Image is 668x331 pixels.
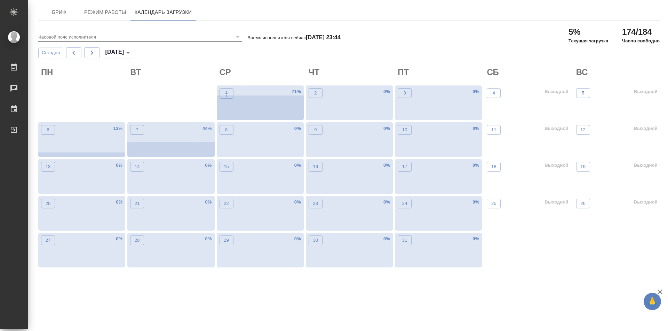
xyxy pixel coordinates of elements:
[113,125,122,132] p: 13 %
[568,26,608,38] h2: 5%
[634,88,658,95] p: Выходной
[576,162,590,172] button: 19
[225,126,228,133] p: 8
[294,199,301,206] p: 0 %
[487,162,501,172] button: 18
[220,67,304,78] h2: СР
[220,162,233,172] button: 15
[46,237,51,244] p: 27
[306,34,341,40] h4: [DATE] 23:44
[46,200,51,207] p: 20
[309,235,323,245] button: 30
[294,235,301,242] p: 0 %
[472,125,479,132] p: 0 %
[634,125,658,132] p: Выходной
[383,162,390,169] p: 0 %
[398,67,482,78] h2: ПТ
[225,89,228,96] p: 1
[135,200,140,207] p: 21
[580,200,586,207] p: 26
[472,235,479,242] p: 0 %
[220,235,233,245] button: 29
[309,199,323,208] button: 23
[135,237,140,244] p: 28
[116,235,122,242] p: 0 %
[130,125,144,135] button: 7
[383,199,390,206] p: 0 %
[309,67,393,78] h2: ЧТ
[487,67,571,78] h2: СБ
[136,126,138,133] p: 7
[544,162,568,169] p: Выходной
[84,8,126,17] span: Режим работы
[224,163,229,170] p: 15
[634,199,658,206] p: Выходной
[576,199,590,208] button: 26
[116,199,122,206] p: 0 %
[580,163,586,170] p: 19
[634,162,658,169] p: Выходной
[576,67,660,78] h2: ВС
[403,90,406,97] p: 3
[493,90,495,97] p: 4
[135,163,140,170] p: 14
[402,200,407,207] p: 24
[544,125,568,132] p: Выходной
[205,162,212,169] p: 0 %
[130,199,144,208] button: 21
[247,35,341,40] p: Время исполнителя сейчас
[294,162,301,169] p: 0 %
[402,163,407,170] p: 17
[220,199,233,208] button: 22
[38,48,63,58] button: Сегодня
[402,126,407,133] p: 10
[568,38,608,44] p: Текущая загрузка
[105,47,132,58] div: [DATE]
[46,163,51,170] p: 13
[42,49,60,57] span: Сегодня
[202,125,212,132] p: 44 %
[472,199,479,206] p: 0 %
[398,125,412,135] button: 10
[487,88,501,98] button: 4
[130,235,144,245] button: 28
[544,199,568,206] p: Выходной
[582,90,584,97] p: 5
[205,199,212,206] p: 0 %
[622,38,660,44] p: Часов свободно
[491,126,496,133] p: 11
[576,125,590,135] button: 12
[41,235,55,245] button: 27
[646,294,658,309] span: 🙏
[313,237,318,244] p: 30
[224,237,229,244] p: 29
[472,162,479,169] p: 0 %
[402,237,407,244] p: 31
[487,199,501,208] button: 25
[383,88,390,95] p: 0 %
[398,162,412,172] button: 17
[225,93,228,100] p: •
[41,67,125,78] h2: ПН
[294,125,301,132] p: 0 %
[576,88,590,98] button: 5
[398,235,412,245] button: 31
[116,162,122,169] p: 0 %
[314,126,317,133] p: 9
[224,200,229,207] p: 22
[292,88,301,95] p: 71 %
[487,125,501,135] button: 11
[622,26,660,38] h2: 174/184
[398,199,412,208] button: 24
[383,125,390,132] p: 0 %
[313,163,318,170] p: 16
[398,88,412,98] button: 3
[491,163,496,170] p: 18
[42,8,76,17] span: Бриф
[544,88,568,95] p: Выходной
[130,67,214,78] h2: ВТ
[383,235,390,242] p: 0 %
[309,88,323,98] button: 2
[41,162,55,172] button: 13
[580,126,586,133] p: 12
